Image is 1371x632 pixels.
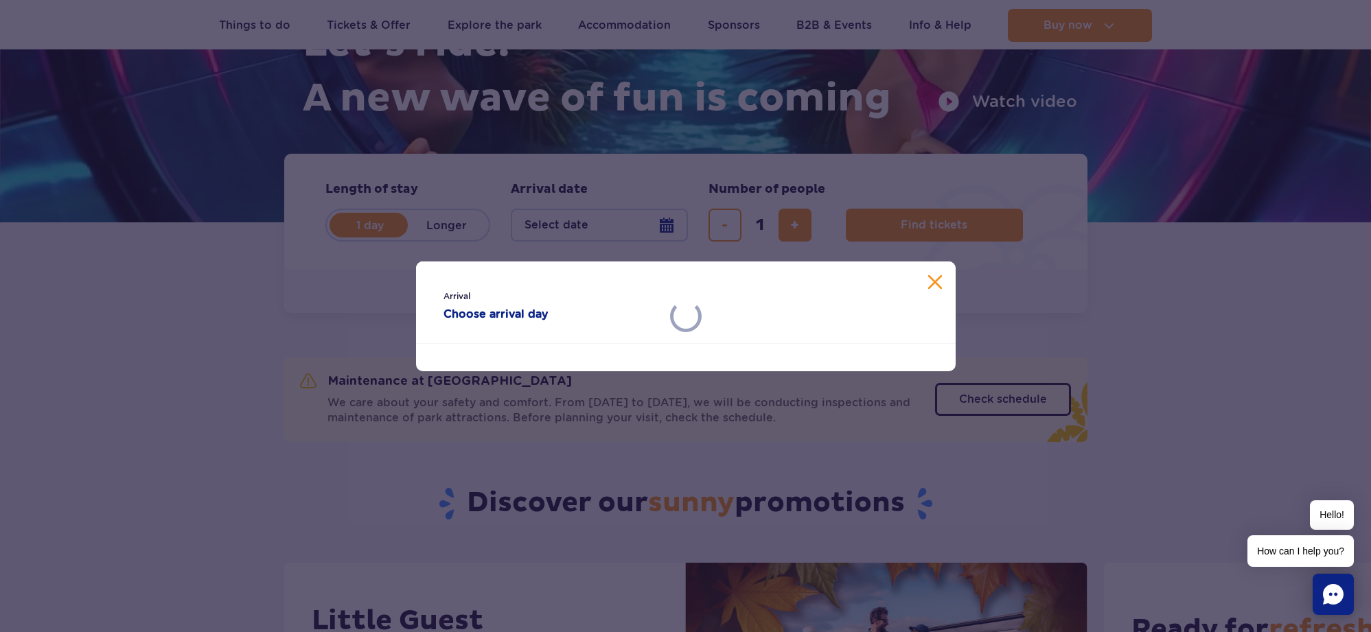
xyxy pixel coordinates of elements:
[1313,574,1354,615] div: Chat
[1247,535,1354,567] span: How can I help you?
[443,290,658,303] span: Arrival
[1310,500,1354,530] span: Hello!
[928,275,942,289] button: Close calendar
[443,306,658,323] strong: Choose arrival day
